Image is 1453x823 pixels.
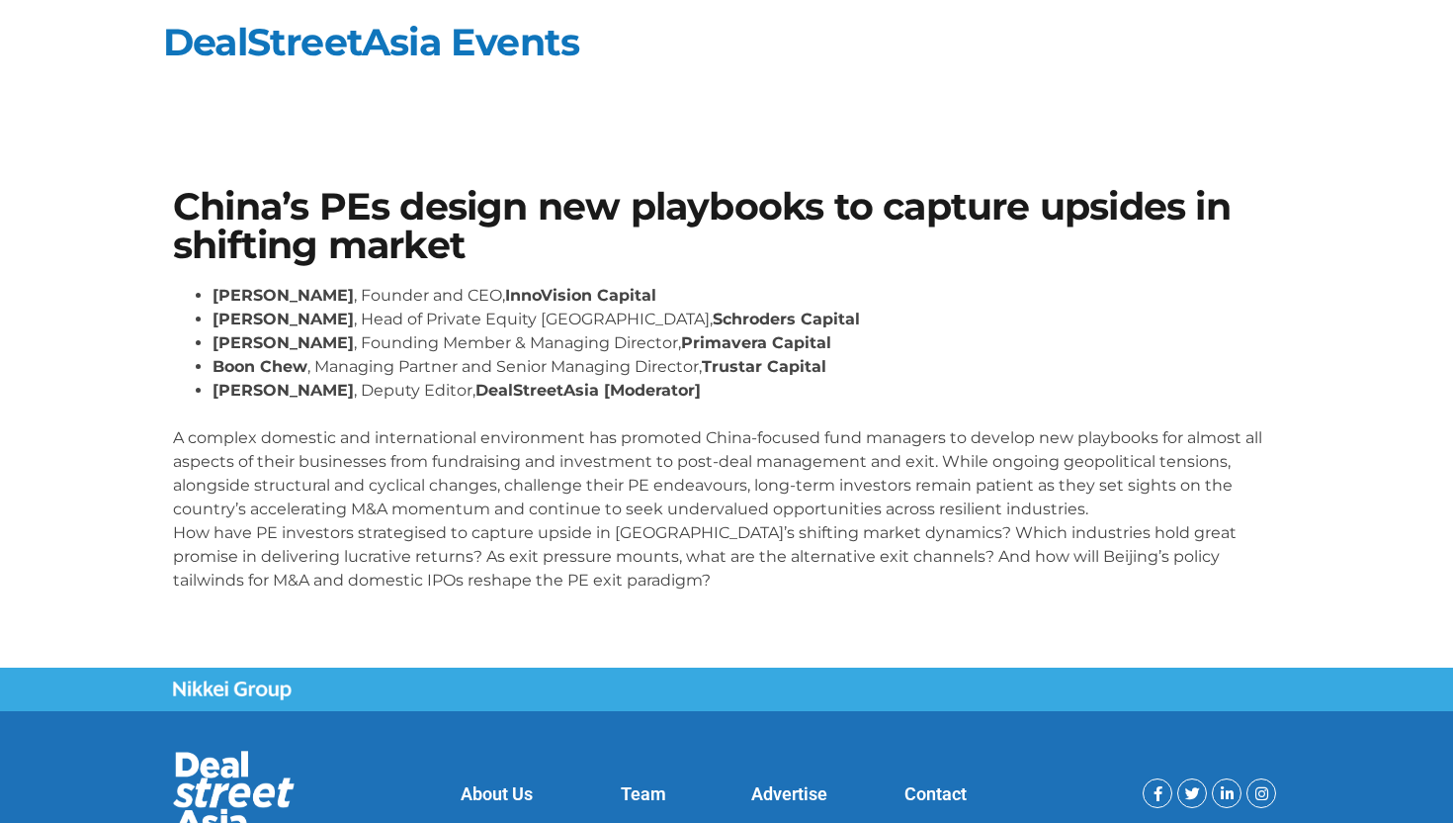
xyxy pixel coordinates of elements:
[213,381,354,400] strong: [PERSON_NAME]
[213,284,1280,308] li: , Founder and CEO,
[213,357,307,376] strong: Boon Chew
[173,403,1280,593] p: A complex domestic and international environment has promoted China-focused fund managers to deve...
[173,188,1280,264] h1: China’s PEs design new playbooks to capture upsides in shifting market
[751,783,827,804] a: Advertise
[681,333,831,352] strong: Primavera Capital
[213,308,1280,331] li: , Head of Private Equity [GEOGRAPHIC_DATA],
[621,783,666,804] a: Team
[213,333,354,352] strong: [PERSON_NAME]
[213,310,354,328] strong: [PERSON_NAME]
[213,331,1280,355] li: , Founding Member & Managing Director,
[904,783,967,804] a: Contact
[461,783,533,804] a: About Us
[163,19,579,65] a: DealStreetAsia Events
[213,286,354,305] strong: [PERSON_NAME]
[213,355,1280,379] li: , Managing Partner and Senior Managing Director,
[213,379,1280,403] li: , Deputy Editor,
[702,357,826,376] strong: Trustar Capital
[713,310,860,328] strong: Schroders Capital
[475,381,701,400] strong: DealStreetAsia [Moderator]
[173,681,292,700] img: Nikkei Group
[505,286,656,305] strong: InnoVision Capital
